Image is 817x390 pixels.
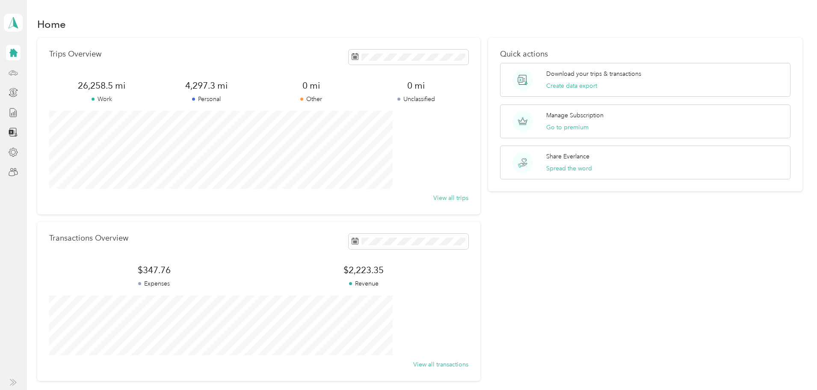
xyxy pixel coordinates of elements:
p: Unclassified [364,95,468,104]
p: Quick actions [500,50,790,59]
p: Other [259,95,364,104]
h1: Home [37,20,66,29]
p: Revenue [259,279,468,288]
iframe: Everlance-gr Chat Button Frame [769,342,817,390]
p: Trips Overview [49,50,101,59]
span: 4,297.3 mi [154,80,259,92]
p: Personal [154,95,259,104]
p: Download your trips & transactions [546,69,641,78]
button: View all transactions [413,360,468,369]
span: 0 mi [259,80,364,92]
button: Create data export [546,81,597,90]
p: Manage Subscription [546,111,604,120]
p: Expenses [49,279,259,288]
p: Work [49,95,154,104]
p: Share Everlance [546,152,589,161]
button: View all trips [433,194,468,202]
button: Spread the word [546,164,592,173]
span: $2,223.35 [259,264,468,276]
p: Transactions Overview [49,234,128,243]
span: $347.76 [49,264,259,276]
button: Go to premium [546,123,589,132]
span: 26,258.5 mi [49,80,154,92]
span: 0 mi [364,80,468,92]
